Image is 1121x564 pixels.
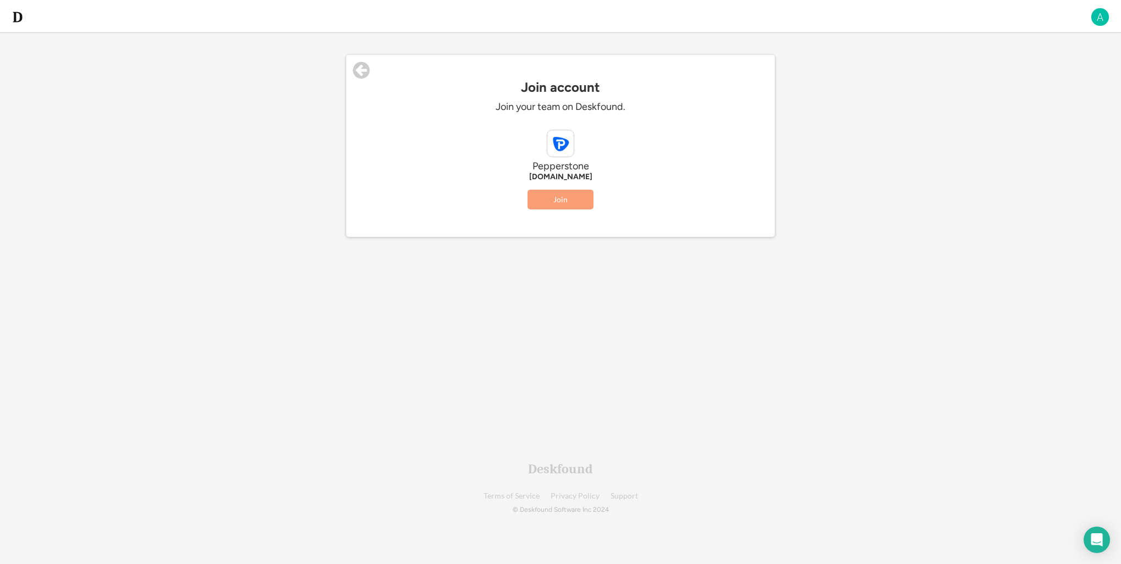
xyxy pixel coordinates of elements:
[396,101,725,113] div: Join your team on Deskfound.
[528,462,593,475] div: Deskfound
[396,173,725,181] div: [DOMAIN_NAME]
[11,10,24,24] img: d-whitebg.png
[396,160,725,173] div: Pepperstone
[346,80,775,95] div: Join account
[1084,527,1110,553] div: Open Intercom Messenger
[1090,7,1110,27] img: A.png
[484,492,540,500] a: Terms of Service
[611,492,638,500] a: Support
[547,130,574,157] img: pepperstone.com
[528,190,593,209] button: Join
[551,492,600,500] a: Privacy Policy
